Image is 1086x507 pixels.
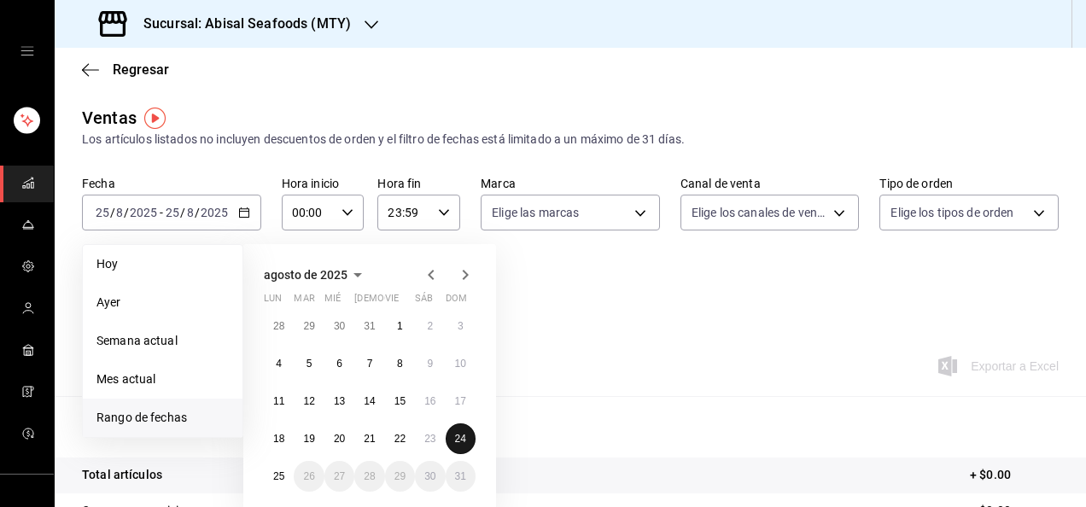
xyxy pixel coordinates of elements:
[354,461,384,492] button: 28 de agosto de 2025
[294,423,324,454] button: 19 de agosto de 2025
[144,108,166,129] img: Tooltip marker
[195,206,200,219] span: /
[367,358,373,370] abbr: 7 de agosto de 2025
[294,311,324,341] button: 29 de julio de 2025
[124,206,129,219] span: /
[334,395,345,407] abbr: 13 de agosto de 2025
[82,105,137,131] div: Ventas
[427,358,433,370] abbr: 9 de agosto de 2025
[385,348,415,379] button: 8 de agosto de 2025
[82,178,261,189] label: Fecha
[96,370,229,388] span: Mes actual
[307,358,312,370] abbr: 5 de agosto de 2025
[394,470,406,482] abbr: 29 de agosto de 2025
[264,293,282,311] abbr: lunes
[446,293,467,311] abbr: domingo
[364,433,375,445] abbr: 21 de agosto de 2025
[385,386,415,417] button: 15 de agosto de 2025
[481,178,660,189] label: Marca
[879,178,1059,189] label: Tipo de orden
[334,320,345,332] abbr: 30 de julio de 2025
[110,206,115,219] span: /
[264,348,294,379] button: 4 de agosto de 2025
[113,61,169,78] span: Regresar
[264,423,294,454] button: 18 de agosto de 2025
[273,470,284,482] abbr: 25 de agosto de 2025
[186,206,195,219] input: --
[364,395,375,407] abbr: 14 de agosto de 2025
[82,131,1059,149] div: Los artículos listados no incluyen descuentos de orden y el filtro de fechas está limitado a un m...
[130,14,351,34] h3: Sucursal: Abisal Seafoods (MTY)
[397,320,403,332] abbr: 1 de agosto de 2025
[96,294,229,312] span: Ayer
[273,320,284,332] abbr: 28 de julio de 2025
[446,311,476,341] button: 3 de agosto de 2025
[115,206,124,219] input: --
[446,348,476,379] button: 10 de agosto de 2025
[415,293,433,311] abbr: sábado
[354,348,384,379] button: 7 de agosto de 2025
[424,433,435,445] abbr: 23 de agosto de 2025
[455,433,466,445] abbr: 24 de agosto de 2025
[455,470,466,482] abbr: 31 de agosto de 2025
[492,204,579,221] span: Elige las marcas
[96,409,229,427] span: Rango de fechas
[96,332,229,350] span: Semana actual
[415,311,445,341] button: 2 de agosto de 2025
[385,461,415,492] button: 29 de agosto de 2025
[385,293,399,311] abbr: viernes
[303,470,314,482] abbr: 26 de agosto de 2025
[264,386,294,417] button: 11 de agosto de 2025
[96,255,229,273] span: Hoy
[354,423,384,454] button: 21 de agosto de 2025
[354,311,384,341] button: 31 de julio de 2025
[455,395,466,407] abbr: 17 de agosto de 2025
[264,461,294,492] button: 25 de agosto de 2025
[427,320,433,332] abbr: 2 de agosto de 2025
[264,268,347,282] span: agosto de 2025
[394,433,406,445] abbr: 22 de agosto de 2025
[446,423,476,454] button: 24 de agosto de 2025
[95,206,110,219] input: --
[180,206,185,219] span: /
[273,433,284,445] abbr: 18 de agosto de 2025
[354,293,455,311] abbr: jueves
[385,311,415,341] button: 1 de agosto de 2025
[264,265,368,285] button: agosto de 2025
[20,44,34,58] button: open drawer
[282,178,365,189] label: Hora inicio
[200,206,229,219] input: ----
[385,423,415,454] button: 22 de agosto de 2025
[324,461,354,492] button: 27 de agosto de 2025
[364,470,375,482] abbr: 28 de agosto de 2025
[336,358,342,370] abbr: 6 de agosto de 2025
[334,433,345,445] abbr: 20 de agosto de 2025
[160,206,163,219] span: -
[303,320,314,332] abbr: 29 de julio de 2025
[165,206,180,219] input: --
[129,206,158,219] input: ----
[970,466,1059,484] p: + $0.00
[415,423,445,454] button: 23 de agosto de 2025
[82,417,1059,437] p: Resumen
[273,395,284,407] abbr: 11 de agosto de 2025
[415,461,445,492] button: 30 de agosto de 2025
[354,386,384,417] button: 14 de agosto de 2025
[364,320,375,332] abbr: 31 de julio de 2025
[394,395,406,407] abbr: 15 de agosto de 2025
[324,386,354,417] button: 13 de agosto de 2025
[415,386,445,417] button: 16 de agosto de 2025
[303,433,314,445] abbr: 19 de agosto de 2025
[446,461,476,492] button: 31 de agosto de 2025
[424,395,435,407] abbr: 16 de agosto de 2025
[294,461,324,492] button: 26 de agosto de 2025
[424,470,435,482] abbr: 30 de agosto de 2025
[890,204,1013,221] span: Elige los tipos de orden
[324,293,341,311] abbr: miércoles
[294,293,314,311] abbr: martes
[303,395,314,407] abbr: 12 de agosto de 2025
[446,386,476,417] button: 17 de agosto de 2025
[334,470,345,482] abbr: 27 de agosto de 2025
[458,320,464,332] abbr: 3 de agosto de 2025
